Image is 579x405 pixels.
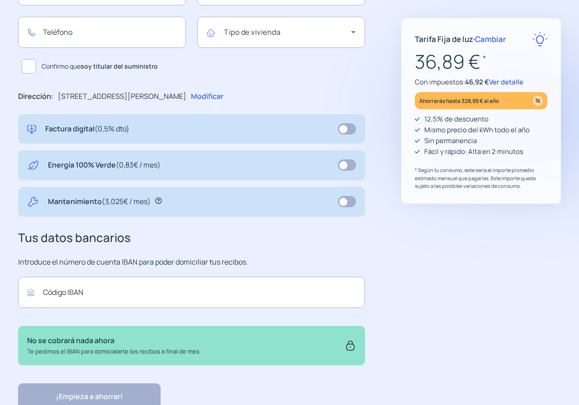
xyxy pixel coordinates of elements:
[415,166,547,190] p: * Según tu consumo, este sería el importe promedio estimado mensual que pagarías. Este importe qu...
[18,256,365,268] p: Introduce el número de cuenta IBAN para poder domiciliar tus recibos.
[27,196,39,208] img: tool.svg
[415,33,506,45] p: Tarifa Fija de luz ·
[424,114,489,125] p: 12,5% de descuento
[18,91,53,102] p: Dirección:
[532,32,547,47] img: rate-E.svg
[27,335,199,347] p: No se cobrará nada ahora
[102,196,151,206] span: (3,025€ / mes)
[58,91,186,102] p: [STREET_ADDRESS][PERSON_NAME]
[42,61,158,71] span: Confirmo que
[27,159,39,171] img: energy-green.svg
[475,34,506,44] span: Cambiar
[424,135,477,146] p: Sin permanencia
[224,27,280,37] mat-label: Tipo de vivienda
[27,123,36,135] img: digital-invoice.svg
[48,159,161,171] p: Energía 100% Verde
[424,146,523,157] p: Fácil y rápido: Alta en 2 minutos
[465,77,489,87] span: 46,92 €
[45,123,129,135] p: Factura digital
[419,96,499,106] p: Ahorrarás hasta 328,99 € al año
[116,160,161,170] span: (0,83€ / mes)
[18,228,365,247] h3: Tus datos bancarios
[489,77,523,87] span: Ver detalle
[533,96,543,106] img: percentage_icon.svg
[345,335,356,356] img: secure.svg
[191,91,223,102] p: Modificar
[48,196,151,208] p: Mantenimiento
[424,125,530,135] p: Mismo precio del kWh todo el año
[95,124,129,134] span: (0,5% dto)
[415,47,547,77] p: 36,89 €
[415,77,547,88] p: Con impuestos:
[27,347,199,356] p: Te pedimos el IBAN para domicialarte los recibos a final de mes
[81,62,158,70] b: soy titular del suministro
